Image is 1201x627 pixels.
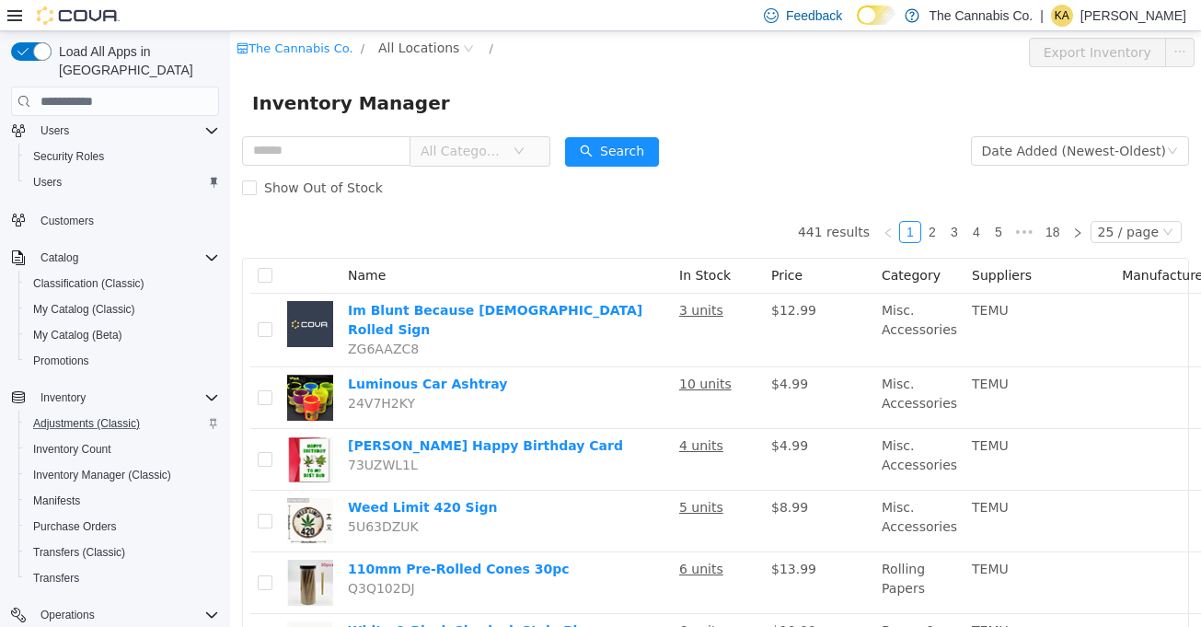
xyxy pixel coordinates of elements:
[33,120,76,142] button: Users
[259,10,262,24] span: /
[33,276,144,291] span: Classification (Classic)
[26,567,87,589] a: Transfers
[449,592,493,607] u: 6 units
[713,190,735,212] li: 3
[652,237,710,251] span: Category
[644,262,734,336] td: Misc. Accessories
[4,206,226,233] button: Customers
[935,6,964,36] button: icon: ellipsis
[26,516,219,538] span: Purchase Orders
[33,493,80,508] span: Manifests
[33,604,219,626] span: Operations
[118,530,340,545] a: 110mm Pre-Rolled Cones 30pc
[18,322,226,348] button: My Catalog (Beta)
[33,571,79,586] span: Transfers
[57,405,103,451] img: Stoner Happy Birthday Card hero shot
[118,345,277,360] a: Luminous Car Ashtray
[33,387,93,409] button: Inventory
[742,237,802,251] span: Suppliers
[40,390,86,405] span: Inventory
[541,237,572,251] span: Price
[541,592,586,607] span: $10.99
[691,190,713,212] li: 2
[26,324,219,346] span: My Catalog (Beta)
[18,169,226,195] button: Users
[118,488,189,503] span: 5U63DZUK
[33,387,219,409] span: Inventory
[652,196,664,207] i: icon: left
[644,459,734,521] td: Misc. Accessories
[26,412,147,435] a: Adjustments (Classic)
[18,436,226,462] button: Inventory Count
[4,245,226,271] button: Catalog
[283,114,294,127] i: icon: down
[541,469,578,483] span: $8.99
[735,190,757,212] li: 4
[33,210,101,232] a: Customers
[33,302,135,317] span: My Catalog (Classic)
[449,407,493,422] u: 4 units
[33,120,219,142] span: Users
[758,191,779,211] a: 5
[26,412,219,435] span: Adjustments (Classic)
[857,25,858,26] span: Dark Mode
[33,519,117,534] span: Purchase Orders
[33,247,219,269] span: Catalog
[449,237,501,251] span: In Stock
[644,398,734,459] td: Misc. Accessories
[57,343,103,389] img: Luminous Car Ashtray hero shot
[714,191,734,211] a: 3
[18,462,226,488] button: Inventory Manager (Classic)
[26,350,97,372] a: Promotions
[868,191,929,211] div: 25 / page
[1080,5,1186,27] p: [PERSON_NAME]
[40,123,69,138] span: Users
[118,237,156,251] span: Name
[191,110,274,129] span: All Categories
[18,565,226,591] button: Transfers
[26,567,219,589] span: Transfers
[26,490,219,512] span: Manifests
[118,426,188,441] span: 73UZWL1L
[26,438,219,460] span: Inventory Count
[742,530,779,545] span: TEMU
[541,530,586,545] span: $13.99
[118,272,412,306] a: Im Blunt Because [DEMOGRAPHIC_DATA] Rolled Sign
[148,6,229,27] span: All Locations
[33,175,62,190] span: Users
[18,271,226,296] button: Classification (Classic)
[647,190,669,212] li: Previous Page
[335,106,429,135] button: icon: searchSearch
[26,171,69,193] a: Users
[26,464,219,486] span: Inventory Manager (Classic)
[26,541,133,563] a: Transfers (Classic)
[26,516,124,538] a: Purchase Orders
[742,469,779,483] span: TEMU
[18,411,226,436] button: Adjustments (Classic)
[33,545,125,560] span: Transfers (Classic)
[33,416,140,431] span: Adjustments (Classic)
[57,528,103,575] img: 110mm Pre-Rolled Cones 30pc hero shot
[33,208,219,231] span: Customers
[26,273,152,295] a: Classification (Classic)
[26,324,130,346] a: My Catalog (Beta)
[40,214,94,228] span: Customers
[6,10,123,24] a: icon: shopThe Cannabis Co.
[26,490,87,512] a: Manifests
[541,407,578,422] span: $4.99
[18,296,226,322] button: My Catalog (Classic)
[33,604,102,626] button: Operations
[752,106,936,134] div: Date Added (Newest-Oldest)
[26,298,219,320] span: My Catalog (Classic)
[118,407,393,422] a: [PERSON_NAME] Happy Birthday Card
[1055,5,1069,27] span: KA
[37,6,120,25] img: Cova
[932,195,943,208] i: icon: down
[809,190,837,212] li: 18
[4,118,226,144] button: Users
[799,6,936,36] button: Export Inventory
[22,57,231,87] span: Inventory Manager
[26,464,179,486] a: Inventory Manager (Classic)
[26,298,143,320] a: My Catalog (Classic)
[33,328,122,343] span: My Catalog (Beta)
